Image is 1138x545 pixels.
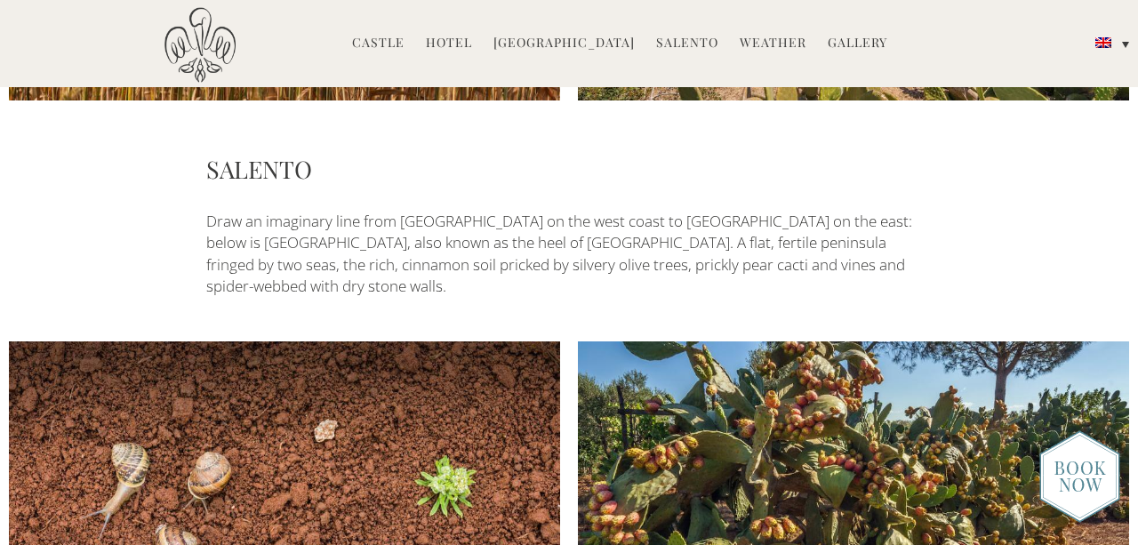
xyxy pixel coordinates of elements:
h3: SALENTO [206,151,933,187]
img: new-booknow.png [1039,430,1120,523]
a: Salento [656,34,718,54]
a: [GEOGRAPHIC_DATA] [493,34,635,54]
a: Gallery [828,34,887,54]
a: Castle [352,34,405,54]
img: English [1095,37,1111,48]
a: Hotel [426,34,472,54]
img: Castello di Ugento [164,7,236,83]
p: Draw an imaginary line from [GEOGRAPHIC_DATA] on the west coast to [GEOGRAPHIC_DATA] on the east:... [206,211,933,297]
a: Weather [740,34,806,54]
